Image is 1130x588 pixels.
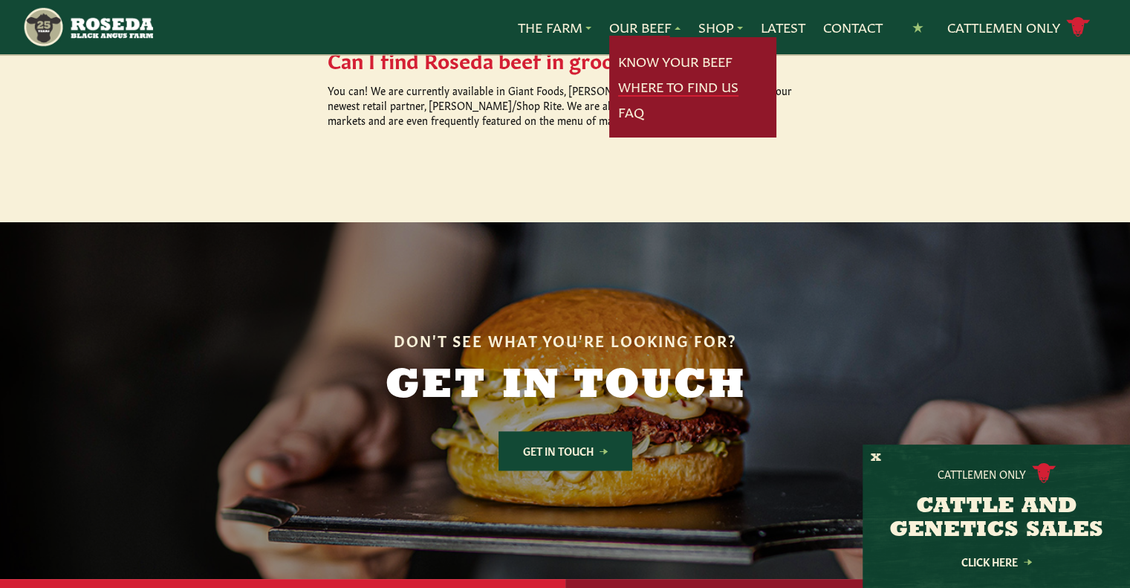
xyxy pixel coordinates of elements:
h5: Can I find Roseda beef in grocery stores? [328,48,803,71]
img: https://roseda.com/wp-content/uploads/2021/05/roseda-25-header.png [22,6,152,48]
button: X [871,450,881,466]
a: The Farm [518,18,591,37]
h3: CATTLE AND GENETICS SALES [881,495,1111,543]
p: Cattlemen Only [938,466,1026,481]
a: FAQ [618,103,644,122]
a: Where To Find Us [618,77,738,97]
a: Latest [761,18,805,37]
a: Shop [698,18,743,37]
a: Click Here [929,557,1063,566]
a: Know Your Beef [618,52,733,71]
h6: Don't See What You're Looking For? [280,332,851,348]
h2: Get In Touch [280,366,851,407]
a: Contact [823,18,883,37]
a: Cattlemen Only [947,14,1090,40]
a: Get In Touch [499,431,632,471]
a: Our Beef [609,18,681,37]
p: You can! We are currently available in Giant Foods, [PERSON_NAME] Markets, Geresbecks, and our ne... [328,83,803,127]
img: cattle-icon.svg [1032,463,1056,483]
